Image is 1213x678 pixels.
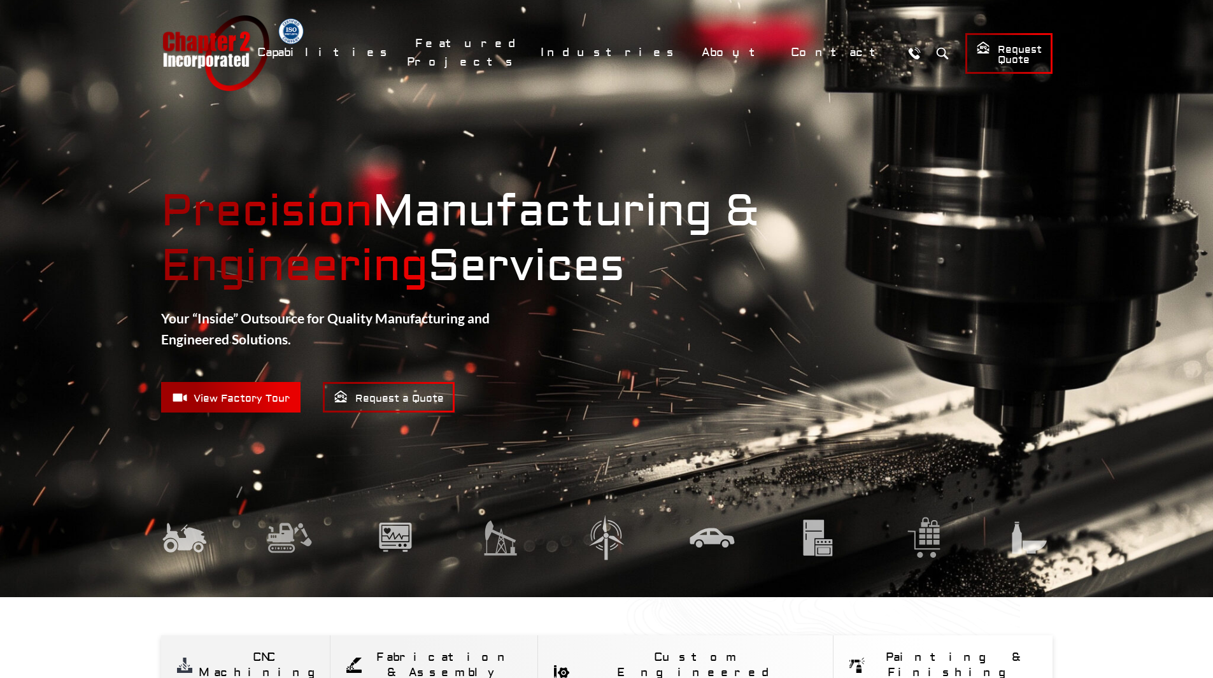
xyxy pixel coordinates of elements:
a: Featured Projects [407,30,526,76]
a: Industries [532,39,687,66]
a: Call Us [903,41,926,65]
a: Contact [783,39,897,66]
a: Chapter 2 Incorporated [161,15,269,91]
a: View Factory Tour [161,382,301,413]
a: About [693,39,776,66]
a: Request a Quote [323,382,455,413]
a: Capabilities [249,39,401,66]
span: Request a Quote [334,390,444,406]
span: Request Quote [976,41,1042,67]
span: View Factory Tour [172,390,290,406]
mark: Engineering [161,239,428,293]
mark: Precision [161,185,372,239]
strong: Your “Inside” Outsource for Quality Manufacturing and Engineered Solutions. [161,310,490,348]
a: Request Quote [965,33,1053,74]
strong: Manufacturing & Services [161,185,1053,294]
button: Search [931,41,954,65]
